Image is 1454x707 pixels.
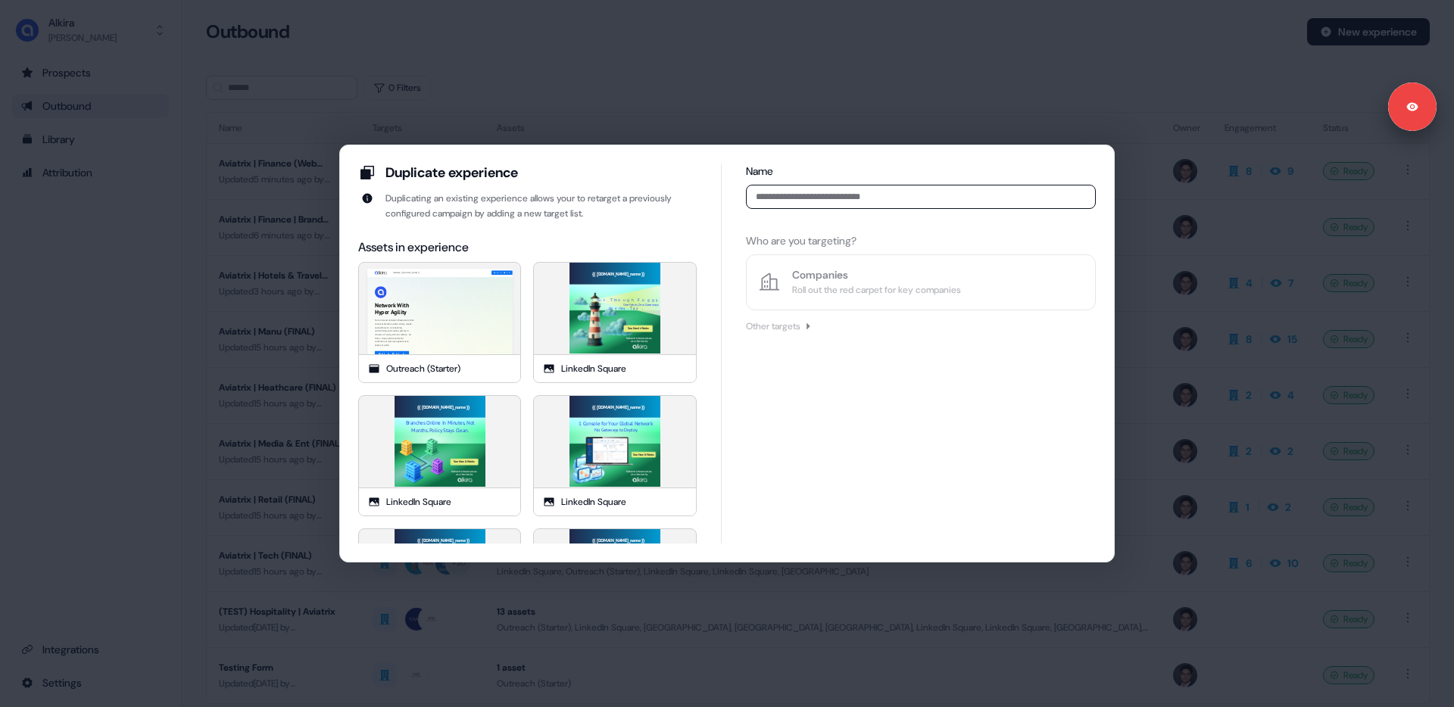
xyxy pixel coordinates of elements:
div: LinkedIn Square [561,361,626,376]
div: LinkedIn Square [386,494,451,509]
div: Outreach (Starter) [386,361,460,376]
iframe: YouTube video player [6,6,498,294]
div: LinkedIn Square [561,494,626,509]
div: Name [746,164,1096,179]
div: Duplicate experience [385,164,518,182]
div: Assets in experience [358,239,697,256]
div: Duplicating an existing experience allows your to retarget a previously configured campaign by ad... [385,191,697,221]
